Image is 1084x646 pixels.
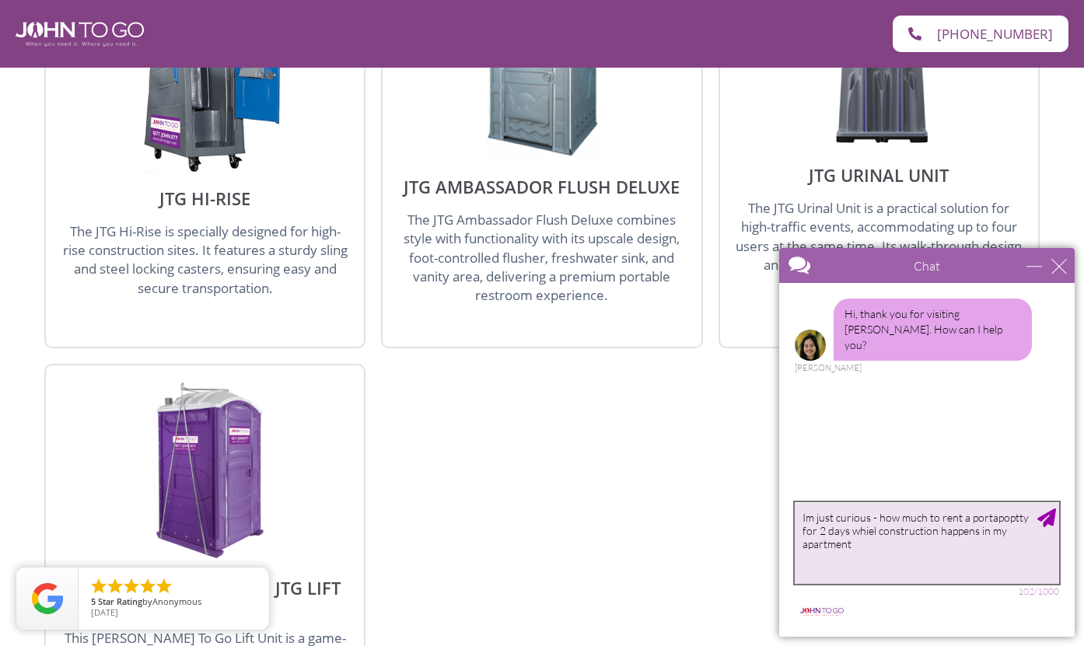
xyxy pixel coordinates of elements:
span: The JTG Hi-Rise is specially designed for high-rise construction sites. It features a sturdy slin... [63,222,348,297]
span: [DATE] [91,606,118,618]
li:  [106,577,124,595]
span: [PHONE_NUMBER] [937,27,1053,40]
a: [PHONE_NUMBER] [893,16,1068,52]
h2: JTG Urinal Unit [736,166,1023,183]
h2: JTG Hi-Rise [61,190,348,207]
iframe: Live Chat Box [770,239,1084,646]
span: Anonymous [152,595,201,607]
img: Review Rating [32,583,63,614]
li:  [89,577,108,595]
span: by [91,597,257,608]
li:  [155,577,173,595]
li:  [138,577,157,595]
li:  [122,577,141,595]
span: 5 [91,595,96,607]
span: The JTG Urinal Unit is a practical solution for high-traffic events, accommodating up to four use... [736,199,1022,292]
span: Star Rating [98,595,142,607]
span: The JTG Ambassador Flush Deluxe combines style with functionality with its upscale design, foot-c... [404,211,680,304]
img: Purple Porta Potties JTG Lift Unit [131,381,279,564]
h2: JTG Ambassador Flush Deluxe [398,178,685,195]
img: John To Go [16,22,144,47]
